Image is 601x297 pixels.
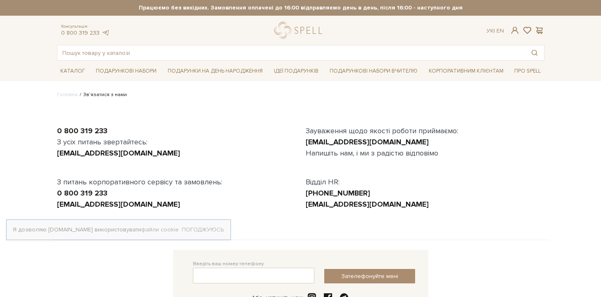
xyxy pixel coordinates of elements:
[324,269,415,283] button: Зателефонуйте мені
[306,200,429,209] a: [EMAIL_ADDRESS][DOMAIN_NAME]
[57,92,78,98] a: Головна
[57,189,107,198] a: 0 800 319 233
[141,226,179,233] a: файли cookie
[7,226,230,233] div: Я дозволяю [DOMAIN_NAME] використовувати
[61,24,110,29] span: Консультація:
[511,65,544,78] a: Про Spell
[78,91,127,99] li: Зв’язатися з нами
[57,126,107,135] a: 0 800 319 233
[52,125,301,210] div: З усіх питань звертайтесь: З питань корпоративного сервісу та замовлень:
[274,22,326,39] a: logo
[57,200,180,209] a: [EMAIL_ADDRESS][DOMAIN_NAME]
[306,137,429,146] a: [EMAIL_ADDRESS][DOMAIN_NAME]
[57,148,180,158] a: [EMAIL_ADDRESS][DOMAIN_NAME]
[164,65,266,78] a: Подарунки на День народження
[326,64,421,78] a: Подарункові набори Вчителю
[306,189,370,198] a: [PHONE_NUMBER]
[525,45,544,60] button: Пошук товару у каталозі
[487,27,504,35] div: Ук
[301,125,549,210] div: Зауваження щодо якості роботи приймаємо: Напишіть нам, і ми з радістю відповімо Відділ HR:
[182,226,224,233] a: Погоджуюсь
[61,29,100,36] a: 0 800 319 233
[57,45,525,60] input: Пошук товару у каталозі
[425,65,507,78] a: Корпоративним клієнтам
[271,65,322,78] a: Ідеї подарунків
[193,260,264,268] label: Введіть ваш номер телефону
[57,4,544,12] strong: Працюємо без вихідних. Замовлення оплачені до 16:00 відправляємо день в день, після 16:00 - насту...
[102,29,110,36] a: telegram
[496,27,504,34] a: En
[494,27,495,34] span: |
[57,65,88,78] a: Каталог
[93,65,160,78] a: Подарункові набори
